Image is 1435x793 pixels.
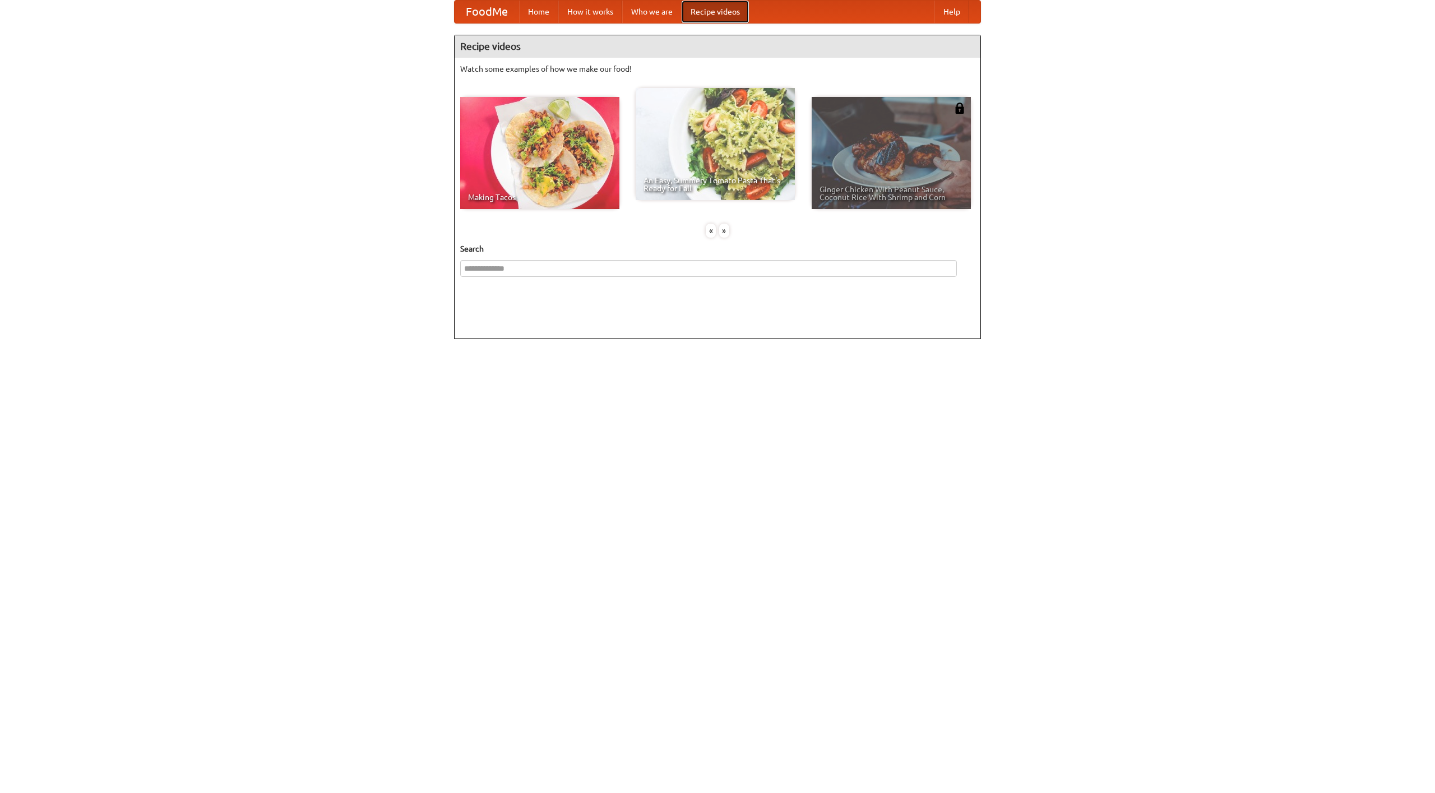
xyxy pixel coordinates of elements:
a: How it works [558,1,622,23]
img: 483408.png [954,103,965,114]
a: Help [934,1,969,23]
h4: Recipe videos [455,35,980,58]
div: « [706,224,716,238]
span: An Easy, Summery Tomato Pasta That's Ready for Fall [644,177,787,192]
a: Recipe videos [682,1,749,23]
a: Who we are [622,1,682,23]
a: FoodMe [455,1,519,23]
a: An Easy, Summery Tomato Pasta That's Ready for Fall [636,88,795,200]
a: Making Tacos [460,97,619,209]
a: Home [519,1,558,23]
h5: Search [460,243,975,254]
p: Watch some examples of how we make our food! [460,63,975,75]
span: Making Tacos [468,193,612,201]
div: » [719,224,729,238]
